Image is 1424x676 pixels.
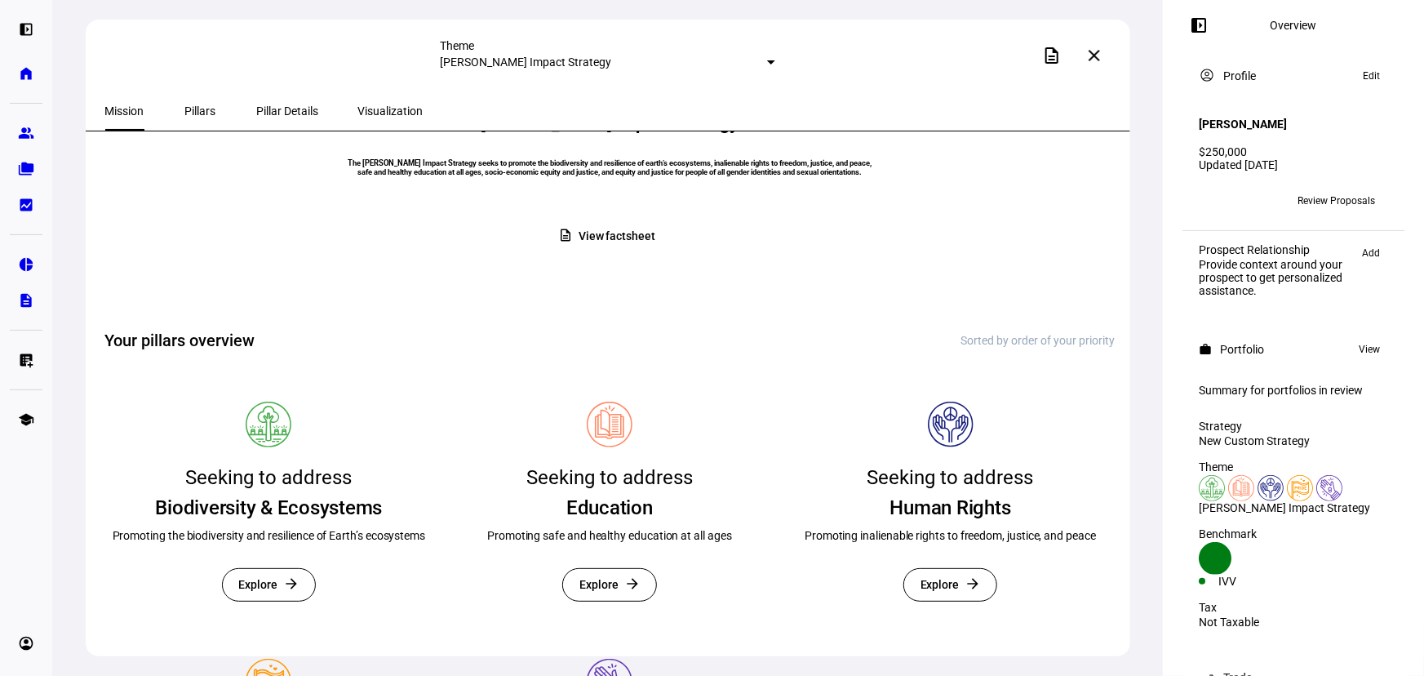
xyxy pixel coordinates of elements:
[1189,16,1209,35] mat-icon: left_panel_open
[185,460,352,495] div: Seeking to address
[558,228,573,242] mat-icon: description
[1362,243,1380,263] span: Add
[526,460,693,495] div: Seeking to address
[1258,475,1284,501] img: humanRights.colored.svg
[1284,188,1388,214] button: Review Proposals
[10,248,42,281] a: pie_chart
[18,411,34,428] eth-mat-symbol: school
[113,527,426,544] div: Promoting the biodiversity and resilience of Earth’s ecosystems
[920,569,960,601] span: Explore
[10,189,42,221] a: bid_landscape
[1354,243,1388,263] button: Add
[10,153,42,185] a: folder_copy
[1199,601,1388,614] div: Tax
[283,576,299,592] mat-icon: arrow_forward
[487,527,732,544] div: Promoting safe and healthy education at all ages
[1199,145,1388,158] div: $250,000
[566,495,653,521] div: Education
[1199,158,1388,171] div: Updated [DATE]
[1199,434,1388,447] div: New Custom Strategy
[10,284,42,317] a: description
[928,402,974,447] img: Pillar icon
[257,105,319,117] span: Pillar Details
[1199,420,1388,433] div: Strategy
[1271,19,1317,32] div: Overview
[18,352,34,368] eth-mat-symbol: list_alt_add
[1298,188,1375,214] span: Review Proposals
[222,568,317,602] button: Explore
[1199,475,1225,501] img: deforestation.colored.svg
[1042,46,1062,65] mat-icon: description
[155,495,382,521] div: Biodiversity & Ecosystems
[1199,501,1388,514] div: [PERSON_NAME] Impact Strategy
[587,402,632,447] img: Pillar icon
[18,65,34,82] eth-mat-symbol: home
[10,57,42,90] a: home
[10,117,42,149] a: group
[345,158,876,176] h6: The [PERSON_NAME] Impact Strategy seeks to promote the biodiversity and resilience of earth’s eco...
[1199,384,1388,397] div: Summary for portfolios in review
[18,125,34,141] eth-mat-symbol: group
[1220,343,1264,356] div: Portfolio
[1359,340,1380,359] span: View
[624,576,641,592] mat-icon: arrow_forward
[961,334,1116,347] div: Sorted by order of your priority
[440,39,774,52] div: Theme
[18,256,34,273] eth-mat-symbol: pie_chart
[1199,343,1212,356] mat-icon: work
[1205,195,1218,207] span: BB
[1199,460,1388,474] div: Theme
[890,495,1011,521] div: Human Rights
[105,329,255,352] h2: Your pillars overview
[579,220,655,252] span: View factsheet
[18,197,34,213] eth-mat-symbol: bid_landscape
[1218,575,1293,588] div: IVV
[1199,67,1215,83] mat-icon: account_circle
[105,105,144,117] span: Mission
[440,56,611,69] mat-select-trigger: [PERSON_NAME] Impact Strategy
[1199,258,1354,297] div: Provide context around your prospect to get personalized assistance.
[903,568,998,602] button: Explore
[1199,616,1388,629] div: Not Taxable
[965,576,981,592] mat-icon: arrow_forward
[239,569,278,601] span: Explore
[1363,66,1380,86] span: Edit
[545,220,675,252] button: View factsheet
[1351,340,1388,359] button: View
[1085,46,1104,65] mat-icon: close
[246,402,291,447] img: Pillar icon
[1199,243,1354,256] div: Prospect Relationship
[805,527,1096,544] div: Promoting inalienable rights to freedom, justice, and peace
[1199,527,1388,540] div: Benchmark
[358,105,424,117] span: Visualization
[562,568,657,602] button: Explore
[867,460,1034,495] div: Seeking to address
[1199,66,1388,86] eth-panel-overview-card-header: Profile
[1316,475,1342,501] img: poverty.colored.svg
[1287,475,1313,501] img: lgbtqJustice.colored.svg
[185,105,216,117] span: Pillars
[1199,340,1388,359] eth-panel-overview-card-header: Portfolio
[18,161,34,177] eth-mat-symbol: folder_copy
[18,292,34,309] eth-mat-symbol: description
[1228,475,1254,501] img: education.colored.svg
[1355,66,1388,86] button: Edit
[1223,69,1256,82] div: Profile
[18,635,34,652] eth-mat-symbol: account_circle
[579,569,619,601] span: Explore
[18,21,34,38] eth-mat-symbol: left_panel_open
[1199,118,1287,131] h4: [PERSON_NAME]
